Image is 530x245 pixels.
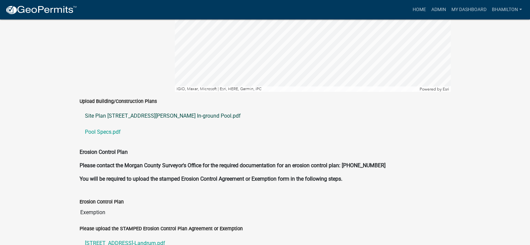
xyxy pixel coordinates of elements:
[80,124,451,140] a: Pool Specs.pdf
[449,3,489,16] a: My Dashboard
[443,87,449,91] a: Esri
[429,3,449,16] a: Admin
[80,176,342,182] strong: You will be required to upload the stamped Erosion Control Agreement or Exemption form in the fol...
[410,3,429,16] a: Home
[80,227,243,231] label: Please upload the STAMPED Erosion Control Plan Agreement or Exemption
[175,86,418,92] div: IGIO, Maxar, Microsoft | Esri, HERE, Garmin, iPC
[489,3,525,16] a: bhamilton
[418,86,451,92] div: Powered by
[80,200,124,204] label: Erosion Control Plan
[80,99,157,104] label: Upload Building/Construction Plans
[80,162,386,169] strong: Please contact the Morgan County Surveyor's Office for the required documentation for an erosion ...
[80,108,451,124] a: Site Plan [STREET_ADDRESS][PERSON_NAME] In-ground Pool.pdf
[80,149,128,155] strong: Erosion Control Plan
